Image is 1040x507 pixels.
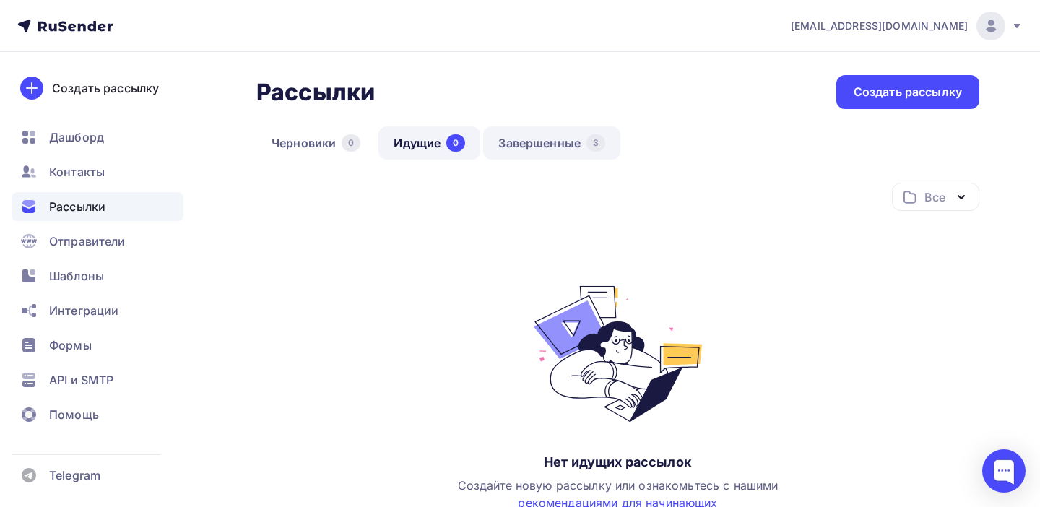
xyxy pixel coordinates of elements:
[544,454,692,471] div: Нет идущих рассылок
[12,227,183,256] a: Отправители
[854,84,962,100] div: Создать рассылку
[49,467,100,484] span: Telegram
[49,129,104,146] span: Дашборд
[49,198,105,215] span: Рассылки
[256,126,376,160] a: Черновики0
[49,267,104,285] span: Шаблоны
[49,337,92,354] span: Формы
[483,126,620,160] a: Завершенные3
[791,19,968,33] span: [EMAIL_ADDRESS][DOMAIN_NAME]
[49,163,105,181] span: Контакты
[256,78,375,107] h2: Рассылки
[446,134,465,152] div: 0
[12,331,183,360] a: Формы
[49,233,126,250] span: Отправители
[791,12,1023,40] a: [EMAIL_ADDRESS][DOMAIN_NAME]
[924,188,945,206] div: Все
[12,192,183,221] a: Рассылки
[586,134,605,152] div: 3
[49,371,113,389] span: API и SMTP
[12,157,183,186] a: Контакты
[49,406,99,423] span: Помощь
[342,134,360,152] div: 0
[52,79,159,97] div: Создать рассылку
[378,126,480,160] a: Идущие0
[12,123,183,152] a: Дашборд
[12,261,183,290] a: Шаблоны
[892,183,979,211] button: Все
[49,302,118,319] span: Интеграции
